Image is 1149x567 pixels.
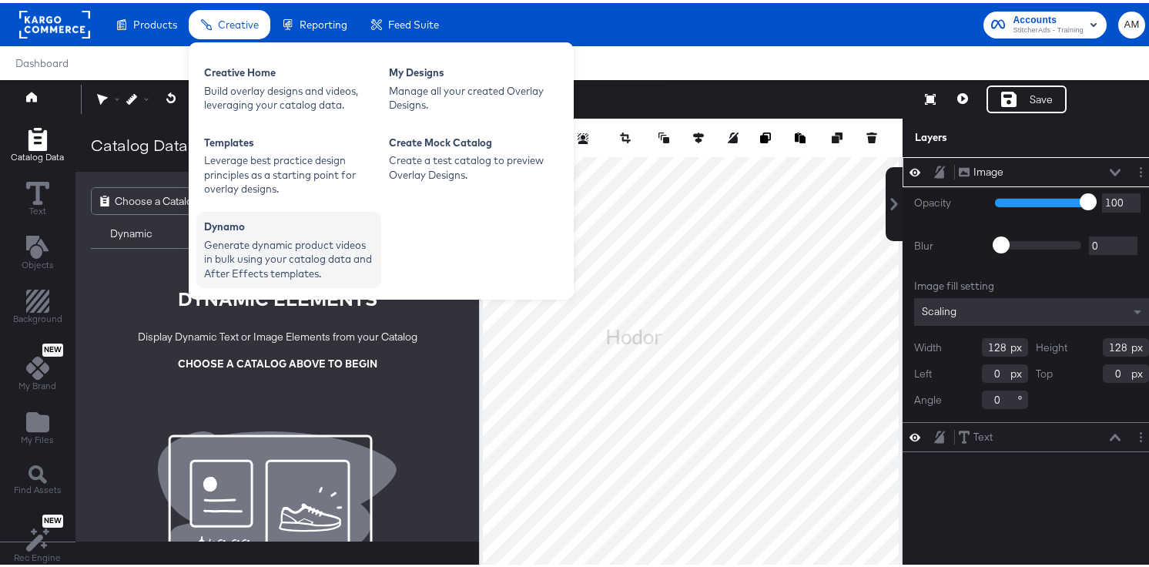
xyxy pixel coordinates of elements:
label: Angle [914,390,942,404]
div: Dynamic [110,223,152,238]
div: Image fill setting [914,276,1149,290]
button: Add Text [12,229,63,273]
div: Image [973,162,1003,176]
span: Rec Engine [14,549,61,561]
div: Save [1030,89,1053,104]
button: Add Rectangle [4,283,72,327]
span: My Files [21,431,54,443]
span: AM [1124,13,1139,31]
button: NewMy Brand [9,337,65,394]
button: Layer Options [1133,426,1149,442]
svg: Paste image [795,129,806,140]
label: Blur [914,236,983,250]
button: Add Files [12,404,63,448]
label: Left [914,364,932,378]
span: Background [13,310,62,322]
span: New [42,342,63,352]
button: Copy image [760,127,775,143]
span: New [42,513,63,523]
div: Text [973,427,993,441]
button: Image [958,161,1004,177]
div: CHOOSE A CATALOG ABOVE TO BEGIN [178,354,377,368]
span: Objects [22,256,54,268]
button: Layer Options [1133,161,1149,177]
div: Display Dynamic Text or Image Elements from your Catalog [138,327,417,341]
label: Opacity [914,193,983,207]
svg: Remove background [578,130,588,141]
label: Top [1036,364,1053,378]
button: AccountsStitcherAds - Training [983,8,1107,35]
span: Find Assets [14,481,62,493]
button: Text [958,426,993,442]
button: Add Rectangle [2,121,73,165]
span: Reporting [300,15,347,28]
button: NewRec Engine [5,508,70,565]
div: DYNAMIC ELEMENTS [178,283,377,309]
button: Find Assets [5,458,71,498]
span: My Brand [18,377,56,389]
span: Creative [218,15,259,28]
span: Products [133,15,177,28]
a: Dashboard [15,54,69,66]
button: Paste image [795,127,810,143]
div: Catalog Data [91,131,188,153]
span: Accounts [1013,9,1084,25]
span: Catalog Data [11,148,64,160]
label: Height [1036,337,1067,352]
div: Layers [915,127,1072,142]
button: Save [987,82,1067,110]
button: Text [17,175,59,219]
svg: Copy image [760,129,771,140]
label: Width [914,337,942,352]
span: Text [29,202,46,214]
span: Scaling [922,301,956,315]
span: Feed Suite [388,15,439,28]
button: AM [1118,8,1145,35]
span: StitcherAds - Training [1013,22,1084,34]
span: Choose a Catalog [115,185,199,211]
